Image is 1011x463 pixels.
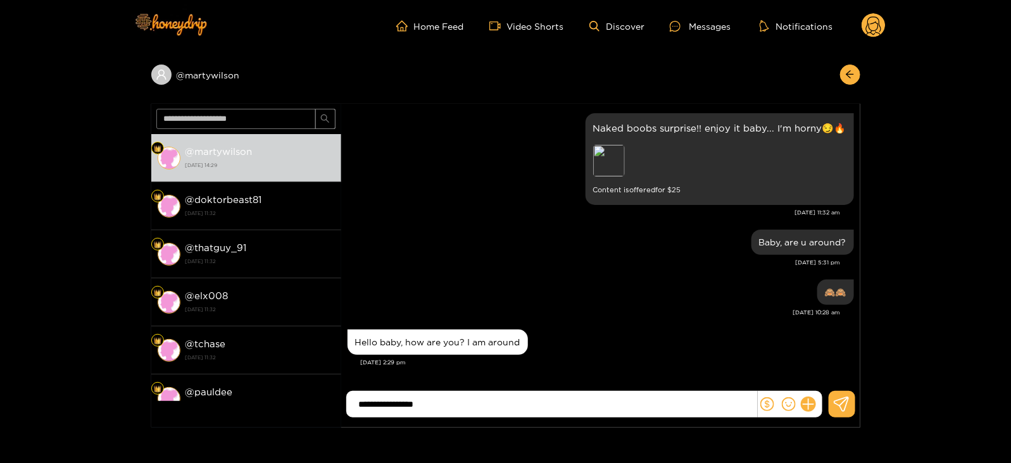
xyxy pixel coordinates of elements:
[154,337,161,345] img: Fan Level
[489,20,507,32] span: video-camera
[158,243,180,266] img: conversation
[396,20,414,32] span: home
[593,183,846,197] small: Content is offered for $ 25
[185,304,335,315] strong: [DATE] 11:32
[489,20,564,32] a: Video Shorts
[156,69,167,80] span: user
[154,289,161,297] img: Fan Level
[185,352,335,363] strong: [DATE] 11:32
[185,194,262,205] strong: @ doktorbeast81
[154,145,161,152] img: Fan Level
[586,113,854,205] div: Aug. 12, 11:32 am
[185,338,226,349] strong: @ tchase
[348,330,528,355] div: Aug. 14, 2:29 pm
[158,147,180,170] img: conversation
[758,395,777,414] button: dollar
[185,386,233,397] strong: @ pauldee
[158,195,180,218] img: conversation
[185,400,335,411] strong: [DATE] 11:32
[759,237,846,247] div: Baby, are u around?
[348,258,841,267] div: [DATE] 5:31 pm
[185,146,253,157] strong: @ martywilson
[348,208,841,217] div: [DATE] 11:32 am
[355,337,520,347] div: Hello baby, how are you? I am around
[840,65,860,85] button: arrow-left
[154,193,161,201] img: Fan Level
[589,21,644,32] a: Discover
[185,207,335,219] strong: [DATE] 11:32
[751,230,854,255] div: Aug. 13, 5:31 pm
[154,385,161,393] img: Fan Level
[185,159,335,171] strong: [DATE] 14:29
[315,109,336,129] button: search
[817,280,854,305] div: Aug. 14, 10:28 am
[396,20,464,32] a: Home Feed
[593,121,846,135] p: Naked boobs surprise!! enjoy it baby... I'm horny😏🔥
[845,70,855,80] span: arrow-left
[361,358,854,367] div: [DATE] 2:29 pm
[670,19,731,34] div: Messages
[348,308,841,317] div: [DATE] 10:28 am
[154,241,161,249] img: Fan Level
[158,387,180,410] img: conversation
[158,291,180,314] img: conversation
[825,287,846,297] div: 🙈🙈
[320,114,330,125] span: search
[760,397,774,411] span: dollar
[782,397,796,411] span: smile
[756,20,836,32] button: Notifications
[185,242,247,253] strong: @ thatguy_91
[151,65,341,85] div: @martywilson
[158,339,180,362] img: conversation
[185,256,335,267] strong: [DATE] 11:32
[185,290,229,301] strong: @ elx008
